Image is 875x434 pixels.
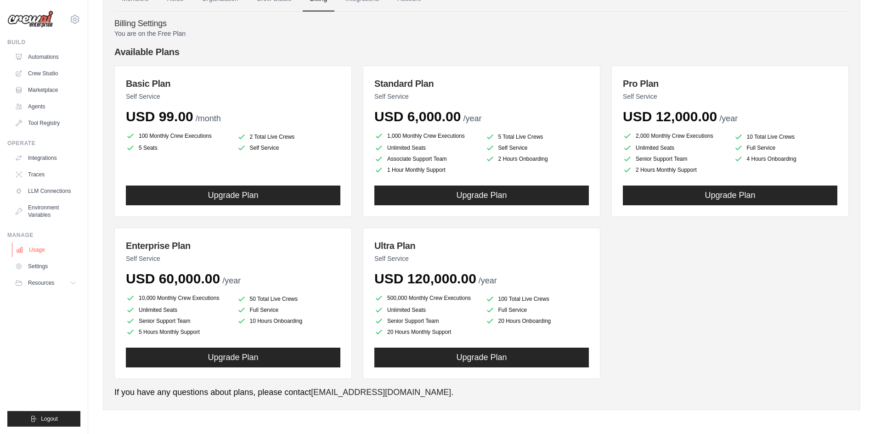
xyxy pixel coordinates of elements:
span: USD 60,000.00 [126,271,220,286]
h3: Enterprise Plan [126,239,340,252]
span: USD 99.00 [126,109,193,124]
span: /year [719,114,738,123]
span: USD 120,000.00 [374,271,476,286]
button: Upgrade Plan [126,186,340,205]
li: 10 Hours Onboarding [237,316,341,326]
li: Self Service [485,143,589,152]
p: Self Service [126,254,340,263]
a: LLM Connections [11,184,80,198]
span: /year [479,276,497,285]
li: 4 Hours Onboarding [734,154,838,163]
a: Integrations [11,151,80,165]
li: 2 Total Live Crews [237,132,341,141]
p: Self Service [126,92,340,101]
span: /month [196,114,221,123]
h3: Pro Plan [623,77,837,90]
li: Full Service [734,143,838,152]
a: Traces [11,167,80,182]
a: Tool Registry [11,116,80,130]
li: Senior Support Team [374,316,478,326]
li: Senior Support Team [126,316,230,326]
span: USD 12,000.00 [623,109,717,124]
h3: Ultra Plan [374,239,589,252]
span: Logout [41,415,58,423]
li: 2 Hours Monthly Support [623,165,727,175]
button: Upgrade Plan [126,348,340,367]
a: [EMAIL_ADDRESS][DOMAIN_NAME] [311,388,451,397]
a: Usage [12,242,81,257]
h4: Billing Settings [114,19,849,29]
div: Widżet czatu [829,390,875,434]
iframe: Chat Widget [829,390,875,434]
p: If you have any questions about plans, please contact . [114,386,849,399]
li: 5 Seats [126,143,230,152]
a: Automations [11,50,80,64]
li: 1,000 Monthly Crew Executions [374,130,478,141]
span: Resources [28,279,54,287]
li: 10 Total Live Crews [734,132,838,141]
h3: Basic Plan [126,77,340,90]
li: Senior Support Team [623,154,727,163]
p: Self Service [623,92,837,101]
span: /year [222,276,241,285]
li: Full Service [237,305,341,315]
li: 1 Hour Monthly Support [374,165,478,175]
img: Logo [7,11,53,28]
li: Self Service [237,143,341,152]
p: You are on the Free Plan [114,29,849,38]
li: Associate Support Team [374,154,478,163]
h4: Available Plans [114,45,849,58]
li: Unlimited Seats [374,143,478,152]
span: USD 6,000.00 [374,109,461,124]
li: Full Service [485,305,589,315]
li: 100 Monthly Crew Executions [126,130,230,141]
a: Marketplace [11,83,80,97]
p: Self Service [374,254,589,263]
li: 500,000 Monthly Crew Executions [374,293,478,304]
li: 5 Total Live Crews [485,132,589,141]
a: Settings [11,259,80,274]
button: Upgrade Plan [374,348,589,367]
button: Upgrade Plan [374,186,589,205]
button: Resources [11,276,80,290]
button: Logout [7,411,80,427]
a: Environment Variables [11,200,80,222]
p: Self Service [374,92,589,101]
li: 50 Total Live Crews [237,294,341,304]
div: Manage [7,231,80,239]
li: 2 Hours Onboarding [485,154,589,163]
li: Unlimited Seats [126,305,230,315]
a: Agents [11,99,80,114]
li: 20 Hours Monthly Support [374,327,478,337]
li: 10,000 Monthly Crew Executions [126,293,230,304]
li: 5 Hours Monthly Support [126,327,230,337]
div: Build [7,39,80,46]
li: Unlimited Seats [374,305,478,315]
button: Upgrade Plan [623,186,837,205]
div: Operate [7,140,80,147]
h3: Standard Plan [374,77,589,90]
li: 20 Hours Onboarding [485,316,589,326]
li: Unlimited Seats [623,143,727,152]
a: Crew Studio [11,66,80,81]
li: 100 Total Live Crews [485,294,589,304]
span: /year [463,114,481,123]
li: 2,000 Monthly Crew Executions [623,130,727,141]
